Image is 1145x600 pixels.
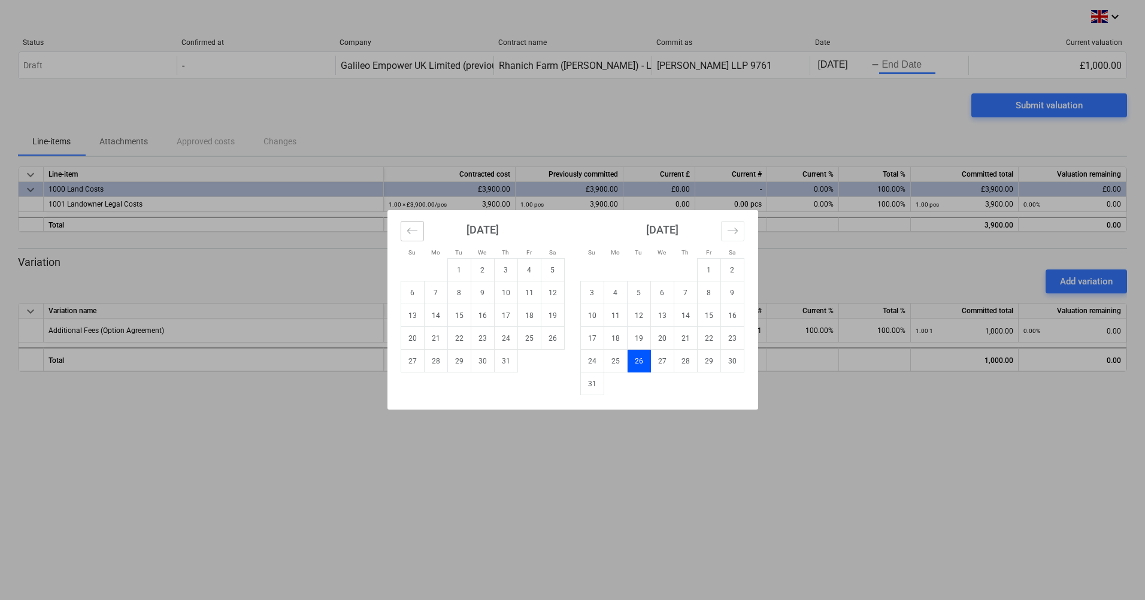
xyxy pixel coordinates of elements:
[424,350,447,372] td: Choose Monday, July 28, 2025 as your check-out date. It's available.
[627,281,650,304] td: Choose Tuesday, August 5, 2025 as your check-out date. It's available.
[697,281,720,304] td: Choose Friday, August 8, 2025 as your check-out date. It's available.
[401,350,424,372] td: Choose Sunday, July 27, 2025 as your check-out date. It's available.
[674,281,697,304] td: Choose Thursday, August 7, 2025 as your check-out date. It's available.
[424,327,447,350] td: Choose Monday, July 21, 2025 as your check-out date. It's available.
[697,259,720,281] td: Choose Friday, August 1, 2025 as your check-out date. It's available.
[471,350,494,372] td: Choose Wednesday, July 30, 2025 as your check-out date. It's available.
[387,210,758,410] div: Calendar
[541,259,564,281] td: Choose Saturday, July 5, 2025 as your check-out date. It's available.
[471,281,494,304] td: Choose Wednesday, July 9, 2025 as your check-out date. It's available.
[494,281,517,304] td: Choose Thursday, July 10, 2025 as your check-out date. It's available.
[455,249,462,256] small: Tu
[471,259,494,281] td: Choose Wednesday, July 2, 2025 as your check-out date. It's available.
[401,327,424,350] td: Choose Sunday, July 20, 2025 as your check-out date. It's available.
[729,249,735,256] small: Sa
[720,304,744,327] td: Choose Saturday, August 16, 2025 as your check-out date. It's available.
[706,249,711,256] small: Fr
[720,327,744,350] td: Choose Saturday, August 23, 2025 as your check-out date. It's available.
[471,304,494,327] td: Choose Wednesday, July 16, 2025 as your check-out date. It's available.
[494,259,517,281] td: Choose Thursday, July 3, 2025 as your check-out date. It's available.
[471,327,494,350] td: Choose Wednesday, July 23, 2025 as your check-out date. It's available.
[697,350,720,372] td: Choose Friday, August 29, 2025 as your check-out date. It's available.
[697,304,720,327] td: Choose Friday, August 15, 2025 as your check-out date. It's available.
[650,304,674,327] td: Choose Wednesday, August 13, 2025 as your check-out date. It's available.
[526,249,532,256] small: Fr
[517,281,541,304] td: Choose Friday, July 11, 2025 as your check-out date. It's available.
[580,372,604,395] td: Choose Sunday, August 31, 2025 as your check-out date. It's available.
[650,327,674,350] td: Choose Wednesday, August 20, 2025 as your check-out date. It's available.
[627,327,650,350] td: Choose Tuesday, August 19, 2025 as your check-out date. It's available.
[478,249,486,256] small: We
[646,223,678,236] strong: [DATE]
[658,249,666,256] small: We
[447,281,471,304] td: Choose Tuesday, July 8, 2025 as your check-out date. It's available.
[517,259,541,281] td: Choose Friday, July 4, 2025 as your check-out date. It's available.
[424,304,447,327] td: Choose Monday, July 14, 2025 as your check-out date. It's available.
[517,327,541,350] td: Choose Friday, July 25, 2025 as your check-out date. It's available.
[580,304,604,327] td: Choose Sunday, August 10, 2025 as your check-out date. It's available.
[604,327,627,350] td: Choose Monday, August 18, 2025 as your check-out date. It's available.
[494,304,517,327] td: Choose Thursday, July 17, 2025 as your check-out date. It's available.
[517,304,541,327] td: Choose Friday, July 18, 2025 as your check-out date. It's available.
[401,304,424,327] td: Choose Sunday, July 13, 2025 as your check-out date. It's available.
[447,350,471,372] td: Choose Tuesday, July 29, 2025 as your check-out date. It's available.
[627,304,650,327] td: Choose Tuesday, August 12, 2025 as your check-out date. It's available.
[447,304,471,327] td: Choose Tuesday, July 15, 2025 as your check-out date. It's available.
[720,281,744,304] td: Choose Saturday, August 9, 2025 as your check-out date. It's available.
[720,259,744,281] td: Choose Saturday, August 2, 2025 as your check-out date. It's available.
[502,249,509,256] small: Th
[424,281,447,304] td: Choose Monday, July 7, 2025 as your check-out date. It's available.
[627,350,650,372] td: Not available. Tuesday, August 26, 2025
[635,249,642,256] small: Tu
[401,221,424,241] button: Move backward to switch to the previous month.
[541,304,564,327] td: Choose Saturday, July 19, 2025 as your check-out date. It's available.
[447,259,471,281] td: Choose Tuesday, July 1, 2025 as your check-out date. It's available.
[494,350,517,372] td: Choose Thursday, July 31, 2025 as your check-out date. It's available.
[674,350,697,372] td: Choose Thursday, August 28, 2025 as your check-out date. It's available.
[541,281,564,304] td: Choose Saturday, July 12, 2025 as your check-out date. It's available.
[401,281,424,304] td: Choose Sunday, July 6, 2025 as your check-out date. It's available.
[611,249,620,256] small: Mo
[467,223,499,236] strong: [DATE]
[580,350,604,372] td: Choose Sunday, August 24, 2025 as your check-out date. It's available.
[721,221,744,241] button: Move forward to switch to the next month.
[604,304,627,327] td: Choose Monday, August 11, 2025 as your check-out date. It's available.
[674,304,697,327] td: Choose Thursday, August 14, 2025 as your check-out date. It's available.
[431,249,440,256] small: Mo
[541,327,564,350] td: Choose Saturday, July 26, 2025 as your check-out date. It's available.
[720,350,744,372] td: Choose Saturday, August 30, 2025 as your check-out date. It's available.
[494,327,517,350] td: Choose Thursday, July 24, 2025 as your check-out date. It's available.
[674,327,697,350] td: Choose Thursday, August 21, 2025 as your check-out date. It's available.
[650,350,674,372] td: Choose Wednesday, August 27, 2025 as your check-out date. It's available.
[580,327,604,350] td: Choose Sunday, August 17, 2025 as your check-out date. It's available.
[604,281,627,304] td: Choose Monday, August 4, 2025 as your check-out date. It's available.
[650,281,674,304] td: Choose Wednesday, August 6, 2025 as your check-out date. It's available.
[580,281,604,304] td: Choose Sunday, August 3, 2025 as your check-out date. It's available.
[549,249,556,256] small: Sa
[408,249,416,256] small: Su
[588,249,595,256] small: Su
[604,350,627,372] td: Choose Monday, August 25, 2025 as your check-out date. It's available.
[447,327,471,350] td: Choose Tuesday, July 22, 2025 as your check-out date. It's available.
[697,327,720,350] td: Choose Friday, August 22, 2025 as your check-out date. It's available.
[681,249,689,256] small: Th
